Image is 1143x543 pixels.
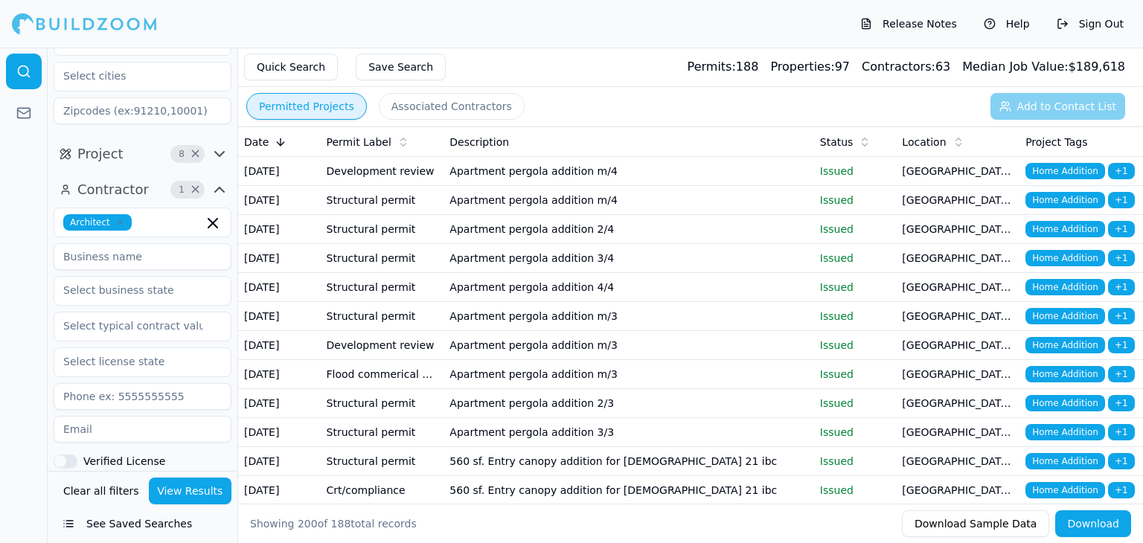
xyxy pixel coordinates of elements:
[1108,424,1135,440] span: + 1
[444,476,813,505] td: 560 sf. Entry canopy addition for [DEMOGRAPHIC_DATA] 21 ibc
[327,135,391,150] span: Permit Label
[444,186,813,215] td: Apartment pergola addition m/4
[1025,482,1105,498] span: Home Addition
[238,447,321,476] td: [DATE]
[238,215,321,244] td: [DATE]
[54,277,212,303] input: Select business state
[962,60,1068,74] span: Median Job Value:
[688,58,759,76] div: 188
[54,62,212,89] input: Select cities
[1025,366,1105,382] span: Home Addition
[1108,482,1135,498] span: + 1
[54,348,212,375] input: Select license state
[244,135,269,150] span: Date
[321,215,444,244] td: Structural permit
[1108,395,1135,411] span: + 1
[54,97,231,124] input: Zipcodes (ex:91210,10001)
[83,456,165,466] label: Verified License
[250,516,417,531] div: Showing of total records
[238,157,321,186] td: [DATE]
[321,418,444,447] td: Structural permit
[820,338,891,353] p: Issued
[896,360,1019,389] td: [GEOGRAPHIC_DATA], [GEOGRAPHIC_DATA]
[244,54,338,80] button: Quick Search
[449,135,509,150] span: Description
[238,418,321,447] td: [DATE]
[63,214,132,231] span: Architect
[820,454,891,469] p: Issued
[820,483,891,498] p: Issued
[1025,337,1105,353] span: Home Addition
[1108,453,1135,469] span: + 1
[321,389,444,418] td: Structural permit
[444,302,813,331] td: Apartment pergola addition m/3
[331,518,351,530] span: 188
[896,215,1019,244] td: [GEOGRAPHIC_DATA], [GEOGRAPHIC_DATA]
[238,476,321,505] td: [DATE]
[1108,192,1135,208] span: + 1
[149,478,232,504] button: View Results
[444,273,813,302] td: Apartment pergola addition 4/4
[820,367,891,382] p: Issued
[1025,308,1105,324] span: Home Addition
[54,178,231,202] button: Contractor1Clear Contractor filters
[896,418,1019,447] td: [GEOGRAPHIC_DATA], [GEOGRAPHIC_DATA]
[444,360,813,389] td: Apartment pergola addition m/3
[238,302,321,331] td: [DATE]
[1108,308,1135,324] span: + 1
[190,186,201,193] span: Clear Contractor filters
[896,273,1019,302] td: [GEOGRAPHIC_DATA], [GEOGRAPHIC_DATA]
[1049,12,1131,36] button: Sign Out
[356,54,446,80] button: Save Search
[174,147,189,161] span: 8
[820,193,891,208] p: Issued
[54,383,231,410] input: Phone ex: 5555555555
[379,93,525,120] button: Associated Contractors
[820,135,854,150] span: Status
[54,416,231,443] input: Email
[321,302,444,331] td: Structural permit
[1025,135,1087,150] span: Project Tags
[238,244,321,273] td: [DATE]
[321,360,444,389] td: Flood commerical mfam non sub permit
[1108,250,1135,266] span: + 1
[862,58,950,76] div: 63
[238,389,321,418] td: [DATE]
[896,302,1019,331] td: [GEOGRAPHIC_DATA], [GEOGRAPHIC_DATA]
[238,360,321,389] td: [DATE]
[298,518,318,530] span: 200
[896,331,1019,360] td: [GEOGRAPHIC_DATA], [GEOGRAPHIC_DATA]
[1025,453,1105,469] span: Home Addition
[444,389,813,418] td: Apartment pergola addition 2/3
[896,157,1019,186] td: [GEOGRAPHIC_DATA], [GEOGRAPHIC_DATA]
[444,418,813,447] td: Apartment pergola addition 3/3
[896,476,1019,505] td: [GEOGRAPHIC_DATA], [GEOGRAPHIC_DATA]
[238,331,321,360] td: [DATE]
[238,186,321,215] td: [DATE]
[174,182,189,197] span: 1
[54,510,231,537] button: See Saved Searches
[54,312,212,339] input: Select typical contract value
[962,58,1125,76] div: $ 189,618
[1025,395,1105,411] span: Home Addition
[820,222,891,237] p: Issued
[853,12,964,36] button: Release Notes
[1108,163,1135,179] span: + 1
[444,215,813,244] td: Apartment pergola addition 2/4
[896,244,1019,273] td: [GEOGRAPHIC_DATA], [GEOGRAPHIC_DATA]
[902,510,1049,537] button: Download Sample Data
[1025,163,1105,179] span: Home Addition
[444,447,813,476] td: 560 sf. Entry canopy addition for [DEMOGRAPHIC_DATA] 21 ibc
[1108,366,1135,382] span: + 1
[1025,424,1105,440] span: Home Addition
[190,150,201,158] span: Clear Project filters
[321,273,444,302] td: Structural permit
[60,478,143,504] button: Clear all filters
[1108,337,1135,353] span: + 1
[896,447,1019,476] td: [GEOGRAPHIC_DATA], [GEOGRAPHIC_DATA]
[321,157,444,186] td: Development review
[321,331,444,360] td: Development review
[77,179,149,200] span: Contractor
[444,157,813,186] td: Apartment pergola addition m/4
[321,447,444,476] td: Structural permit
